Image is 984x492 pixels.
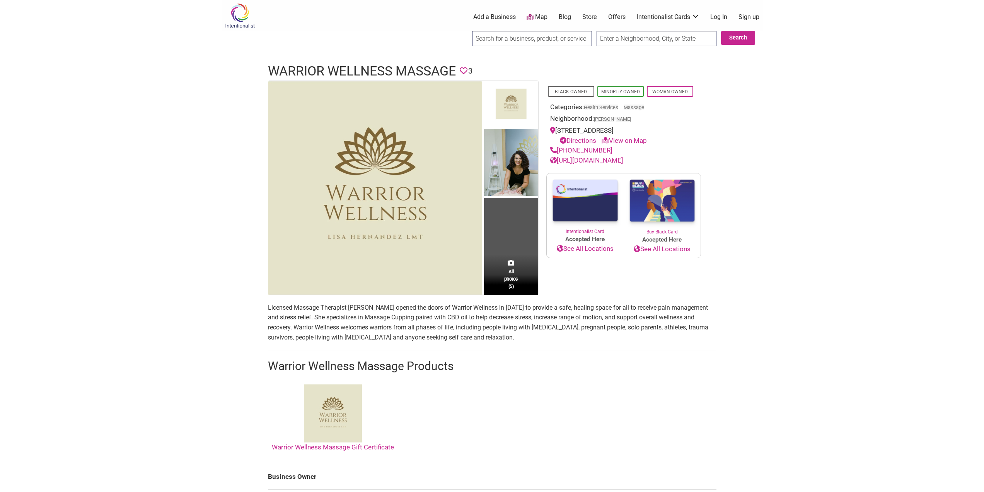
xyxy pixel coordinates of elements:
a: Minority-Owned [601,89,640,94]
h2: Warrior Wellness Massage Products [268,358,716,374]
span: All photos (5) [504,268,518,290]
a: Add a Business [473,13,516,21]
a: Blog [559,13,571,21]
a: View on Map [602,137,647,144]
span: 3 [468,65,472,77]
div: Categories: [550,102,697,114]
a: Health Services [584,105,618,110]
a: Log In [710,13,727,21]
a: Black-Owned [555,89,587,94]
a: Directions [560,137,596,144]
a: Woman-Owned [652,89,688,94]
div: Neighborhood: [550,114,697,126]
a: Buy Black Card [624,173,701,235]
input: Search for a business, product, or service [472,31,592,46]
span: Accepted Here [624,235,701,244]
a: [PHONE_NUMBER] [550,146,612,154]
a: Sign up [738,13,759,21]
a: [URL][DOMAIN_NAME] [550,156,623,164]
div: [STREET_ADDRESS] [550,126,697,146]
a: See All Locations [547,244,624,254]
a: Massage [624,105,644,110]
input: Enter a Neighborhood, City, or State [597,31,716,46]
img: Warrior Wellness Massage [484,81,538,129]
a: Offers [608,13,626,21]
td: Business Owner [268,464,716,490]
a: Map [527,13,547,22]
a: Warrior Wellness Massage Gift Certificate [272,384,394,451]
img: Intentionalist Card [547,173,624,228]
img: Buy Black Card [624,173,701,228]
span: [PERSON_NAME] [594,117,631,122]
a: Intentionalist Card [547,173,624,235]
button: Search [721,31,755,45]
h1: Warrior Wellness Massage [268,62,456,81]
a: See All Locations [624,244,701,254]
a: Store [582,13,597,21]
img: Warrior Wellness Massage [268,81,482,295]
p: Licensed Massage Therapist [PERSON_NAME] opened the doors of Warrior Wellness in [DATE] to provid... [268,303,716,342]
span: Accepted Here [547,235,624,244]
a: Intentionalist Cards [637,13,699,21]
img: Intentionalist [222,3,258,28]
